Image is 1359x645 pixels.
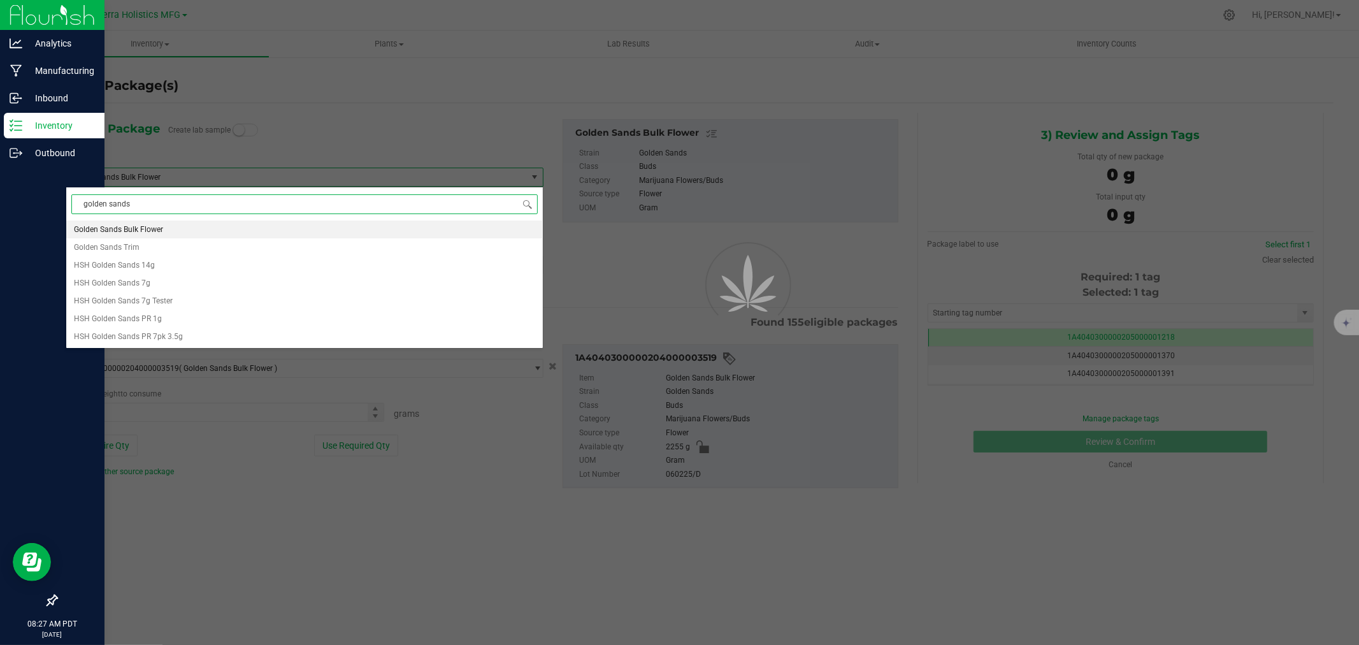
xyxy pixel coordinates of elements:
[10,119,22,132] inline-svg: Inventory
[10,64,22,77] inline-svg: Manufacturing
[6,618,99,630] p: 08:27 AM PDT
[10,37,22,50] inline-svg: Analytics
[22,63,99,78] p: Manufacturing
[22,91,99,106] p: Inbound
[6,630,99,639] p: [DATE]
[22,36,99,51] p: Analytics
[10,147,22,159] inline-svg: Outbound
[10,92,22,105] inline-svg: Inbound
[22,118,99,133] p: Inventory
[13,543,51,581] iframe: Resource center
[22,145,99,161] p: Outbound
